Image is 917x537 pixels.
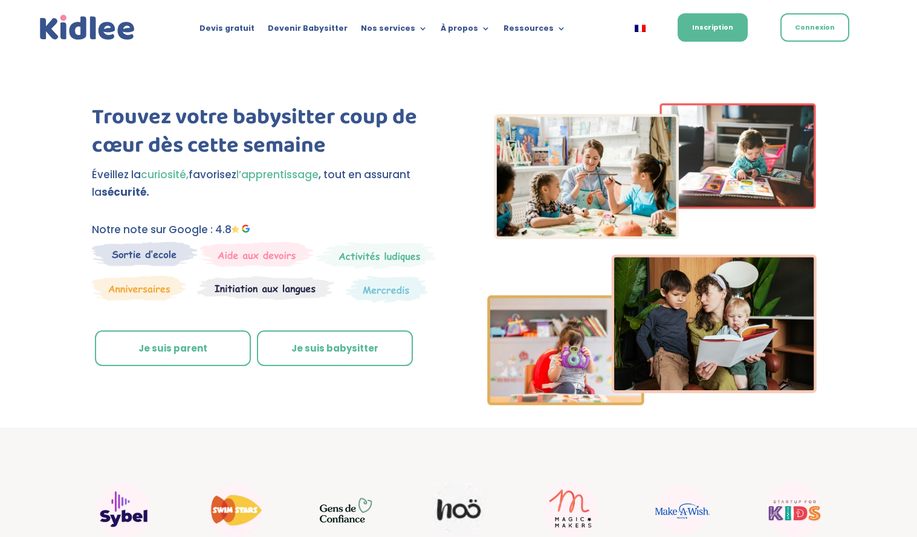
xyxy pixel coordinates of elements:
img: Swim stars [208,483,262,537]
a: Devenir Babysitter [268,24,348,37]
div: 10 / 22 [296,483,398,537]
a: Nos services [361,24,427,37]
img: startup for kids [767,483,821,537]
img: Mercredi [316,242,436,269]
p: Éveillez la favorisez , tout en assurant la [92,166,438,201]
img: Sortie decole [92,242,198,266]
img: weekends [200,242,314,267]
a: Je suis babysitter [257,330,413,367]
span: l’apprentissage [236,167,319,182]
a: Inscription [678,13,748,42]
img: Make a wish [655,486,710,534]
a: À propos [441,24,490,37]
p: Notre note sur Google : 4.8 [92,221,438,239]
a: Devis gratuit [199,24,254,37]
span: curiosité, [141,167,189,182]
a: Kidlee Logo [37,12,138,43]
strong: sécurité. [102,185,149,199]
img: Français [635,25,646,32]
img: Anniversaire [92,275,186,301]
img: logo_kidlee_bleu [37,12,138,43]
img: GDC [320,497,374,523]
img: Sybel [96,483,151,537]
img: Noo [432,483,486,537]
img: Atelier thematique [197,275,334,301]
img: Thematique [346,275,427,303]
h1: Trouvez votre babysitter coup de cœur dès cette semaine [92,103,438,166]
a: Je suis parent [95,330,251,367]
a: Ressources [504,24,566,37]
a: Connexion [780,13,849,42]
img: Magic makers [543,483,598,537]
picture: Imgs-2 [487,394,817,409]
